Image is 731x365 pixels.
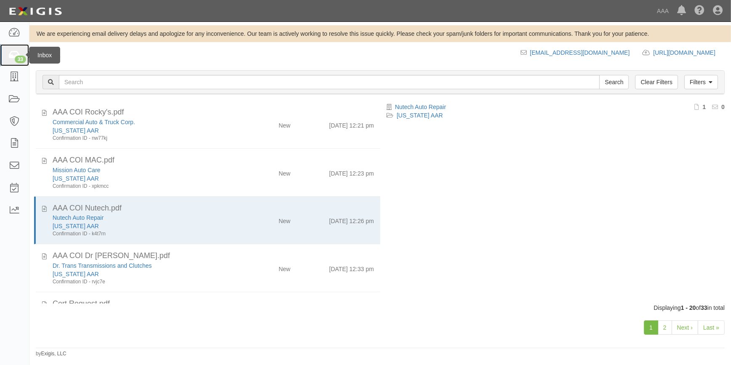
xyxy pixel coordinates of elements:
[29,304,731,312] div: Displaying of in total
[599,75,629,89] input: Search
[701,304,707,311] b: 33
[59,75,600,89] input: Search
[53,175,99,182] a: [US_STATE] AAR
[698,320,725,335] a: Last »
[53,213,235,222] div: Nutech Auto Repair
[721,104,725,110] b: 0
[278,118,290,130] div: New
[684,75,718,89] a: Filters
[6,4,64,19] img: logo-5460c22ac91f19d4615b14bd174203de0afe785f0fc80cf4dbbc73dc1793850b.png
[644,320,658,335] a: 1
[53,166,235,174] div: Mission Auto Care
[53,167,101,173] a: Mission Auto Care
[329,261,374,273] div: [DATE] 12:33 pm
[29,47,60,64] div: Inbox
[53,118,235,126] div: Commercial Auto & Truck Corp.
[53,214,103,221] a: Nutech Auto Repair
[530,49,630,56] a: [EMAIL_ADDRESS][DOMAIN_NAME]
[53,155,374,166] div: AAA COI MAC.pdf
[672,320,698,335] a: Next ›
[635,75,678,89] a: Clear Filters
[15,56,26,63] div: 33
[53,271,99,277] a: [US_STATE] AAR
[681,304,696,311] b: 1 - 20
[36,350,66,357] small: by
[653,3,673,19] a: AAA
[278,213,290,225] div: New
[658,320,672,335] a: 2
[329,118,374,130] div: [DATE] 12:21 pm
[53,278,235,285] div: Confirmation ID - rvjc7e
[53,174,235,183] div: California AAR
[278,166,290,178] div: New
[278,261,290,273] div: New
[329,213,374,225] div: [DATE] 12:26 pm
[53,262,152,269] a: Dr. Trans Transmissions and Clutches
[694,6,705,16] i: Help Center - Complianz
[53,135,235,142] div: Confirmation ID - nw77kj
[41,351,66,357] a: Exigis, LLC
[53,203,374,214] div: AAA COI Nutech.pdf
[53,298,374,309] div: Cert Request.pdf
[53,261,235,270] div: Dr. Trans Transmissions and Clutches
[53,107,374,118] div: AAA COI Rocky's.pdf
[29,29,731,38] div: We are experiencing email delivery delays and apologize for any inconvenience. Our team is active...
[395,104,446,110] a: Nutech Auto Repair
[53,230,235,237] div: Confirmation ID - k4t7rn
[53,126,235,135] div: California AAR
[653,49,725,56] a: [URL][DOMAIN_NAME]
[397,112,443,119] a: [US_STATE] AAR
[53,127,99,134] a: [US_STATE] AAR
[53,119,135,125] a: Commercial Auto & Truck Corp.
[53,222,235,230] div: California AAR
[53,223,99,229] a: [US_STATE] AAR
[329,166,374,178] div: [DATE] 12:23 pm
[702,104,706,110] b: 1
[53,183,235,190] div: Confirmation ID - xpkmcc
[53,250,374,261] div: AAA COI Dr Trans.pdf
[53,270,235,278] div: California AAR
